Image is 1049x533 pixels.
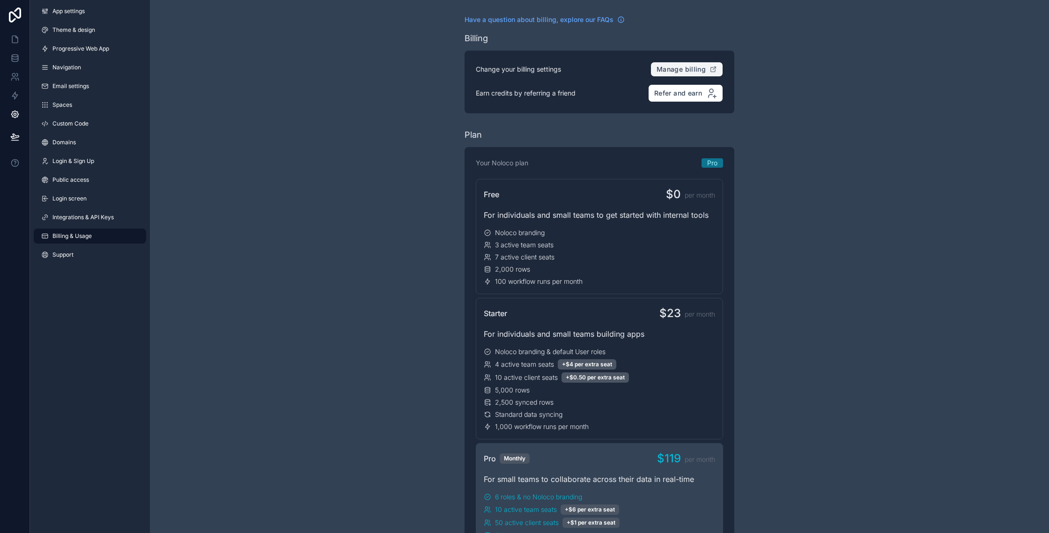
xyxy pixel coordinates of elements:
a: Email settings [34,79,146,94]
div: Monthly [500,453,530,464]
span: Spaces [52,101,72,109]
span: Email settings [52,82,89,90]
span: Noloco branding & default User roles [495,347,606,356]
span: Pro [707,158,717,168]
span: Integrations & API Keys [52,214,114,221]
span: Starter [484,308,507,319]
span: $119 [657,451,681,466]
span: 6 roles & no Noloco branding [495,492,582,502]
div: For individuals and small teams building apps [484,328,715,340]
span: 2,500 synced rows [495,398,554,407]
div: For individuals and small teams to get started with internal tools [484,209,715,221]
span: 3 active team seats [495,240,554,250]
span: Refer and earn [654,89,702,97]
div: +$1 per extra seat [562,518,620,528]
div: Billing [465,32,488,45]
span: per month [685,191,715,200]
span: Login & Sign Up [52,157,94,165]
span: per month [685,310,715,319]
span: Public access [52,176,89,184]
span: Progressive Web App [52,45,109,52]
span: Theme & design [52,26,95,34]
span: 10 active team seats [495,505,557,514]
div: +$6 per extra seat [561,504,619,515]
span: Have a question about billing, explore our FAQs [465,15,613,24]
span: Navigation [52,64,81,71]
span: Domains [52,139,76,146]
span: 2,000 rows [495,265,530,274]
a: Login screen [34,191,146,206]
span: 4 active team seats [495,360,554,369]
a: Progressive Web App [34,41,146,56]
button: Manage billing [650,62,723,77]
div: Plan [465,128,482,141]
span: per month [685,455,715,464]
span: Standard data syncing [495,410,562,419]
span: App settings [52,7,85,15]
span: Noloco branding [495,228,545,237]
span: Billing & Usage [52,232,92,240]
button: Refer and earn [648,84,723,102]
a: Theme & design [34,22,146,37]
span: 5,000 rows [495,385,530,395]
a: Have a question about billing, explore our FAQs [465,15,625,24]
a: Spaces [34,97,146,112]
p: Change your billing settings [476,65,561,74]
span: Free [484,189,499,200]
span: Support [52,251,74,259]
a: Domains [34,135,146,150]
a: Billing & Usage [34,229,146,244]
span: 7 active client seats [495,252,554,262]
a: App settings [34,4,146,19]
div: +$4 per extra seat [558,359,616,370]
span: Custom Code [52,120,89,127]
span: 1,000 workflow runs per month [495,422,589,431]
span: Manage billing [657,65,706,74]
p: Earn credits by referring a friend [476,89,576,98]
div: +$0.50 per extra seat [561,372,629,383]
a: Login & Sign Up [34,154,146,169]
div: For small teams to collaborate across their data in real-time [484,474,715,485]
a: Public access [34,172,146,187]
span: $0 [666,187,681,202]
span: Pro [484,453,496,464]
a: Integrations & API Keys [34,210,146,225]
span: $23 [659,306,681,321]
a: Navigation [34,60,146,75]
span: 100 workflow runs per month [495,277,583,286]
p: Your Noloco plan [476,158,528,168]
a: Custom Code [34,116,146,131]
span: 50 active client seats [495,518,559,527]
span: Login screen [52,195,87,202]
span: 10 active client seats [495,373,558,382]
a: Support [34,247,146,262]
